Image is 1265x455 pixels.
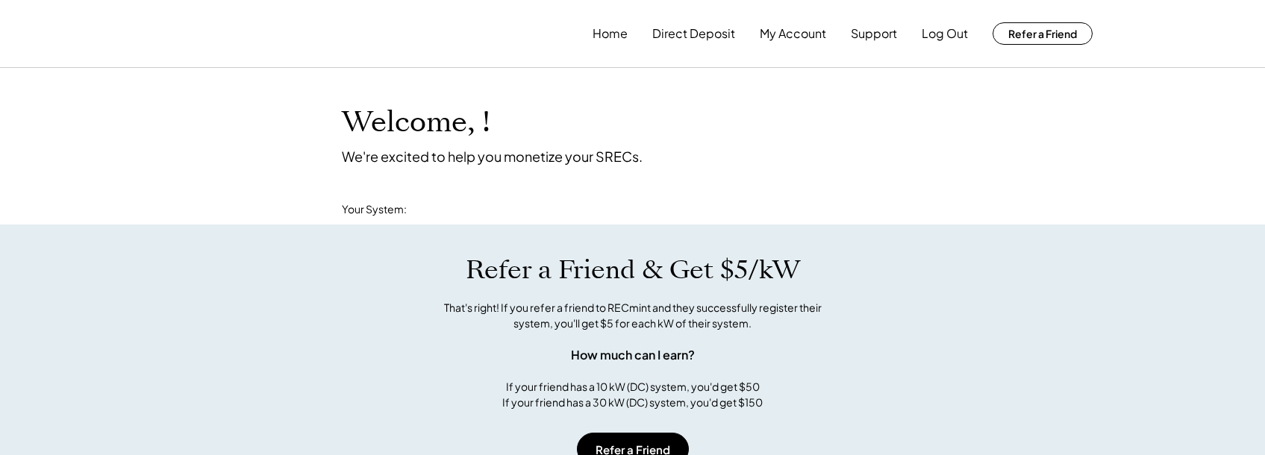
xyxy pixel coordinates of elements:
[652,19,735,48] button: Direct Deposit
[466,254,800,286] h1: Refer a Friend & Get $5/kW
[342,148,643,165] div: We're excited to help you monetize your SRECs.
[502,379,763,410] div: If your friend has a 10 kW (DC) system, you'd get $50 If your friend has a 30 kW (DC) system, you...
[342,105,528,140] h1: Welcome, !
[851,19,897,48] button: Support
[760,19,826,48] button: My Account
[922,19,968,48] button: Log Out
[993,22,1093,45] button: Refer a Friend
[342,202,407,217] div: Your System:
[428,300,838,331] div: That's right! If you refer a friend to RECmint and they successfully register their system, you'l...
[571,346,695,364] div: How much can I earn?
[593,19,628,48] button: Home
[173,25,297,43] img: yH5BAEAAAAALAAAAAABAAEAAAIBRAA7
